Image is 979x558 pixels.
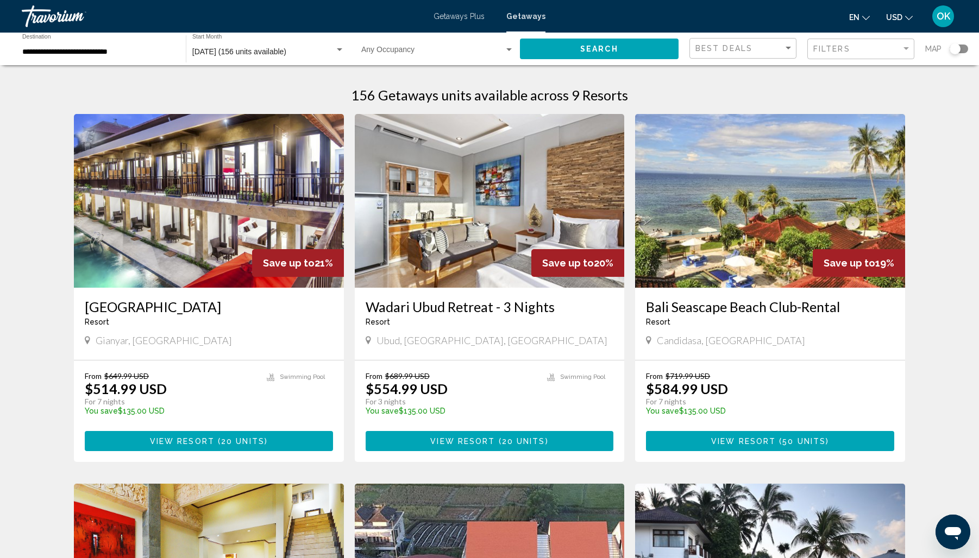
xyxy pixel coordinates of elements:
p: $554.99 USD [366,381,448,397]
button: View Resort(20 units) [366,431,614,451]
span: Resort [85,318,109,326]
span: Search [580,45,618,54]
button: Search [520,39,679,59]
span: Filters [813,45,850,53]
span: en [849,13,859,22]
a: [GEOGRAPHIC_DATA] [85,299,333,315]
span: 20 units [221,437,265,446]
button: Filter [807,38,914,60]
span: $649.99 USD [104,371,149,381]
span: From [646,371,663,381]
a: Bali Seascape Beach Club-Rental [646,299,894,315]
span: ( ) [776,437,829,446]
p: $584.99 USD [646,381,728,397]
h1: 156 Getaways units available across 9 Resorts [351,87,628,103]
span: Resort [646,318,670,326]
span: You save [366,407,399,415]
span: $689.99 USD [385,371,430,381]
span: ( ) [215,437,268,446]
span: 50 units [782,437,826,446]
span: USD [886,13,902,22]
span: Gianyar, [GEOGRAPHIC_DATA] [96,334,232,346]
span: From [85,371,102,381]
img: RH45I01L.jpg [355,114,625,288]
span: View Resort [150,437,215,446]
p: For 3 nights [366,397,537,407]
span: Resort [366,318,390,326]
span: [DATE] (156 units available) [192,47,286,56]
span: Save up to [542,257,594,269]
span: ( ) [495,437,548,446]
span: You save [646,407,679,415]
mat-select: Sort by [695,44,793,53]
span: Save up to [824,257,875,269]
iframe: Button to launch messaging window [936,515,970,549]
a: Getaways [506,12,545,21]
span: Save up to [263,257,315,269]
div: 20% [531,249,624,277]
p: $135.00 USD [646,407,883,415]
span: Best Deals [695,44,752,53]
img: RH47E01X.jpg [74,114,344,288]
div: 21% [252,249,344,277]
span: 20 units [502,437,545,446]
button: Change language [849,9,870,25]
button: View Resort(50 units) [646,431,894,451]
p: $514.99 USD [85,381,167,397]
span: Swimming Pool [560,373,605,381]
span: OK [937,11,950,22]
span: From [366,371,382,381]
span: You save [85,407,118,415]
div: 19% [813,249,905,277]
span: $719.99 USD [666,371,710,381]
button: View Resort(20 units) [85,431,333,451]
p: $135.00 USD [85,407,256,415]
button: User Menu [929,5,957,28]
span: View Resort [711,437,776,446]
span: Map [925,41,942,56]
span: Candidasa, [GEOGRAPHIC_DATA] [657,334,805,346]
p: For 7 nights [85,397,256,407]
span: Swimming Pool [280,373,325,381]
button: Change currency [886,9,913,25]
span: View Resort [430,437,495,446]
img: 6961E01L.jpg [635,114,905,288]
p: For 7 nights [646,397,883,407]
a: Wadari Ubud Retreat - 3 Nights [366,299,614,315]
a: Travorium [22,5,423,27]
p: $135.00 USD [366,407,537,415]
span: Ubud, [GEOGRAPHIC_DATA], [GEOGRAPHIC_DATA] [376,334,607,346]
a: Getaways Plus [434,12,485,21]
